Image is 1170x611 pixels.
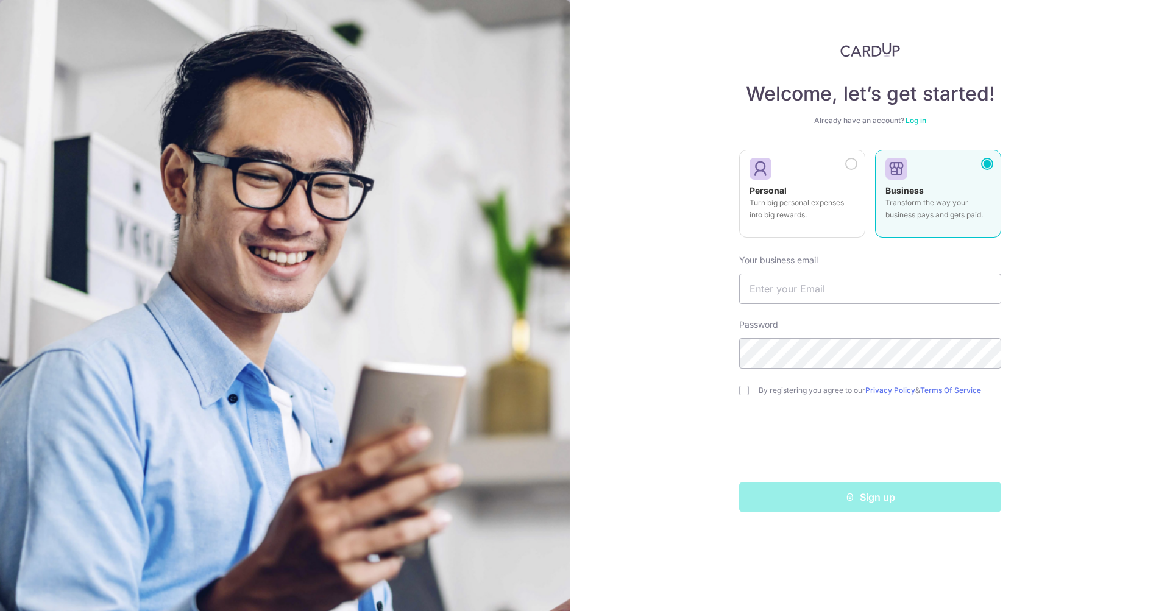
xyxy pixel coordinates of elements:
iframe: reCAPTCHA [778,420,963,467]
a: Business Transform the way your business pays and gets paid. [875,150,1001,245]
img: CardUp Logo [840,43,900,57]
div: Already have an account? [739,116,1001,125]
input: Enter your Email [739,274,1001,304]
a: Terms Of Service [920,386,981,395]
strong: Personal [750,185,787,196]
a: Privacy Policy [865,386,915,395]
a: Personal Turn big personal expenses into big rewards. [739,150,865,245]
a: Log in [906,116,926,125]
label: Your business email [739,254,818,266]
strong: Business [885,185,924,196]
p: Turn big personal expenses into big rewards. [750,197,855,221]
label: Password [739,319,778,331]
label: By registering you agree to our & [759,386,1001,395]
p: Transform the way your business pays and gets paid. [885,197,991,221]
h4: Welcome, let’s get started! [739,82,1001,106]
